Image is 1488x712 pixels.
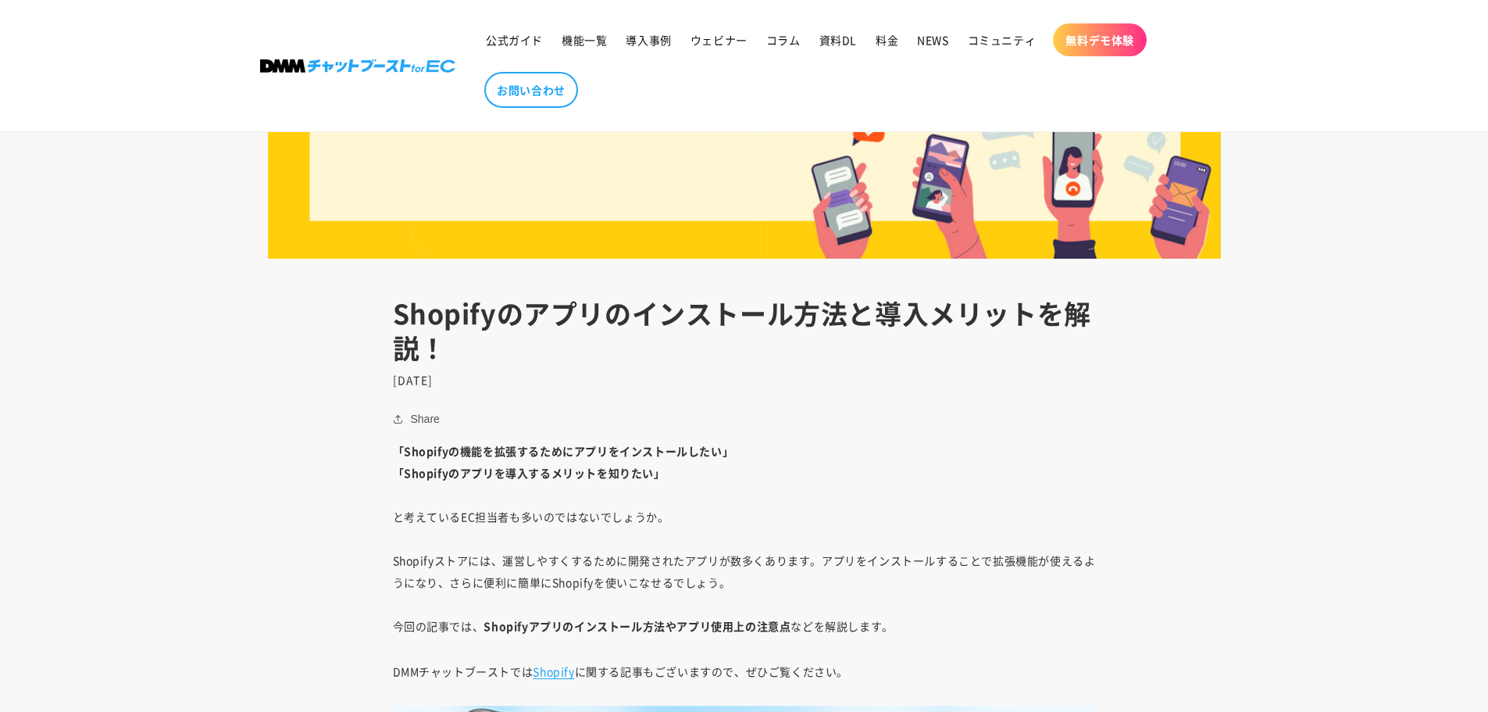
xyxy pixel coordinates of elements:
[626,33,671,47] span: 導入事例
[393,372,434,388] time: [DATE]
[393,440,1096,637] p: と考えているEC担当者も多いのではないでしょうか。 Shopifyストアには、運営しやすくするために開発されたアプリが数多くあります。アプリをインストールすることで拡張機能が使えるようになり、さ...
[810,23,866,56] a: 資料DL
[958,23,1046,56] a: コミュニティ
[757,23,810,56] a: コラム
[393,465,665,481] strong: 「Shopifyのアプリを導入するメリットを知りたい」
[552,23,616,56] a: 機能一覧
[393,660,1096,682] p: DMMチャットブーストでは に関する記事もございますので、ぜひご覧ください。
[968,33,1037,47] span: コミュニティ
[497,83,566,97] span: お問い合わせ
[1065,33,1134,47] span: 無料デモ体験
[876,33,898,47] span: 料金
[393,296,1096,365] h1: Shopifyのアプリのインストール方法と導入メリットを解説！
[486,33,543,47] span: 公式ガイド
[819,33,857,47] span: 資料DL
[681,23,757,56] a: ウェビナー
[562,33,607,47] span: 機能一覧
[766,33,801,47] span: コラム
[484,72,578,108] a: お問い合わせ
[917,33,948,47] span: NEWS
[690,33,748,47] span: ウェビナー
[533,664,574,679] a: Shopify
[866,23,908,56] a: 料金
[476,23,552,56] a: 公式ガイド
[1053,23,1147,56] a: 無料デモ体験
[393,410,444,428] button: Share
[260,59,455,73] img: 株式会社DMM Boost
[616,23,680,56] a: 導入事例
[908,23,958,56] a: NEWS
[393,443,734,459] strong: 「Shopifyの機能を拡張するためにアプリをインストールしたい」
[484,618,790,634] strong: Shopifyアプリのインストール方法やアプリ使用上の注意点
